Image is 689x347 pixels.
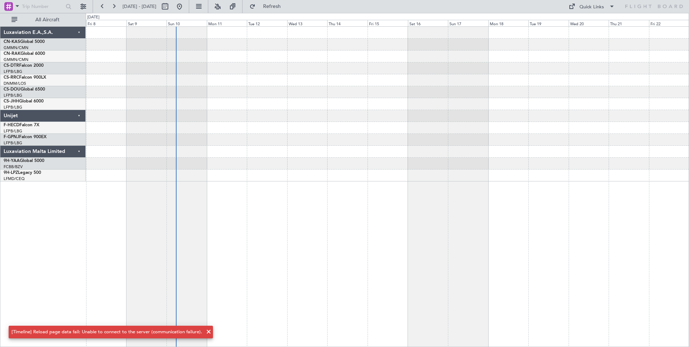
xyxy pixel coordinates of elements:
a: CS-DOUGlobal 6500 [4,87,45,92]
div: Tue 19 [528,20,569,26]
a: CN-KASGlobal 5000 [4,40,45,44]
div: [DATE] [87,14,99,21]
a: LFPB/LBG [4,128,22,134]
span: 9H-LPZ [4,171,18,175]
a: LFPB/LBG [4,105,22,110]
a: F-GPNJFalcon 900EX [4,135,46,139]
a: LFPB/LBG [4,93,22,98]
span: [DATE] - [DATE] [123,3,156,10]
button: All Aircraft [8,14,78,26]
a: DNMM/LOS [4,81,26,86]
a: LFPB/LBG [4,69,22,74]
span: CS-RRC [4,75,19,80]
a: LFPB/LBG [4,140,22,146]
input: Trip Number [22,1,63,12]
div: Mon 11 [207,20,247,26]
div: Sun 17 [448,20,488,26]
span: F-GPNJ [4,135,19,139]
span: All Aircraft [19,17,76,22]
div: Sun 10 [166,20,207,26]
div: [Timeline] Reload page data fail: Unable to connect to the server (communication failure). [12,329,202,336]
span: CS-DTR [4,63,19,68]
span: 9H-YAA [4,159,20,163]
div: Tue 12 [247,20,287,26]
button: Refresh [246,1,289,12]
span: Refresh [257,4,287,9]
span: CN-RAK [4,52,21,56]
div: Thu 21 [609,20,649,26]
div: Sat 16 [408,20,448,26]
a: CN-RAKGlobal 6000 [4,52,45,56]
a: CS-JHHGlobal 6000 [4,99,44,104]
a: LFMD/CEQ [4,176,25,181]
div: Fri 15 [368,20,408,26]
a: CS-RRCFalcon 900LX [4,75,46,80]
span: CN-KAS [4,40,20,44]
span: CS-JHH [4,99,19,104]
span: F-HECD [4,123,19,127]
div: Fri 8 [86,20,126,26]
div: Wed 20 [569,20,609,26]
a: 9H-YAAGlobal 5000 [4,159,44,163]
div: Mon 18 [488,20,529,26]
button: Quick Links [565,1,618,12]
a: F-HECDFalcon 7X [4,123,39,127]
a: GMMN/CMN [4,57,28,62]
a: FCBB/BZV [4,164,23,170]
div: Quick Links [579,4,604,11]
a: 9H-LPZLegacy 500 [4,171,41,175]
a: CS-DTRFalcon 2000 [4,63,44,68]
div: Sat 9 [126,20,167,26]
span: CS-DOU [4,87,21,92]
div: Thu 14 [327,20,368,26]
div: Wed 13 [287,20,328,26]
a: GMMN/CMN [4,45,28,50]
